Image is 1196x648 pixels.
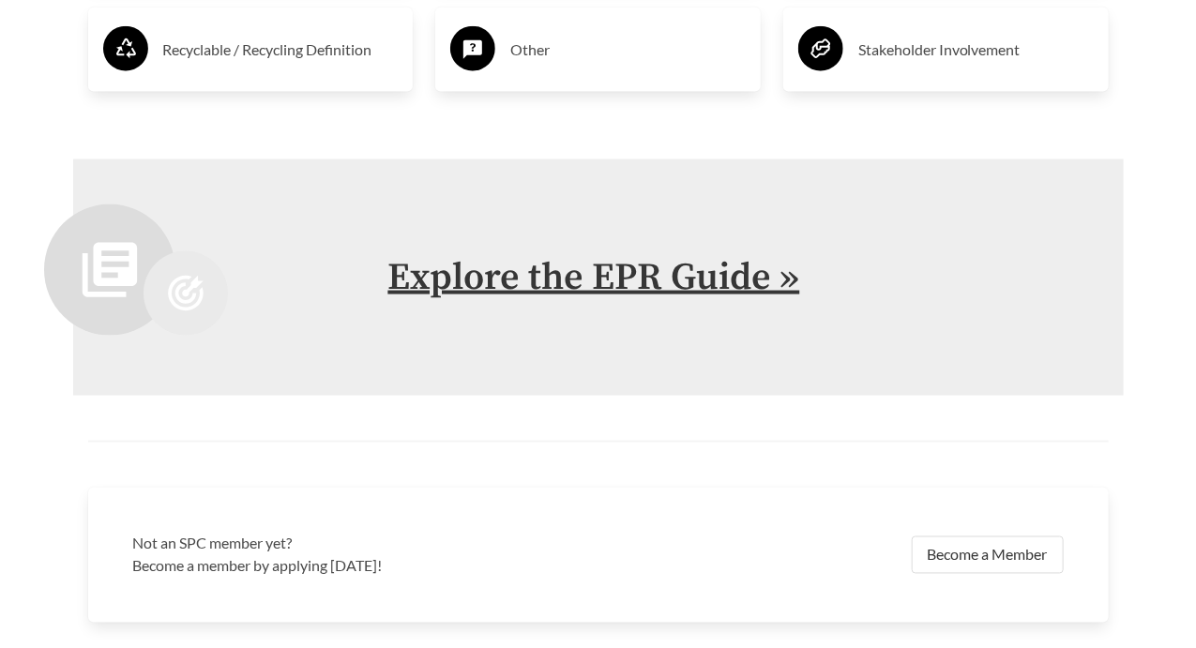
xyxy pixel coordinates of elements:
h3: Recyclable / Recycling Definition [163,35,399,65]
a: Explore the EPR Guide » [388,254,800,301]
p: Become a member by applying [DATE]! [133,555,587,578]
h3: Other [510,35,746,65]
a: Become a Member [912,536,1064,574]
h3: Not an SPC member yet? [133,533,587,555]
h3: Stakeholder Involvement [858,35,1094,65]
